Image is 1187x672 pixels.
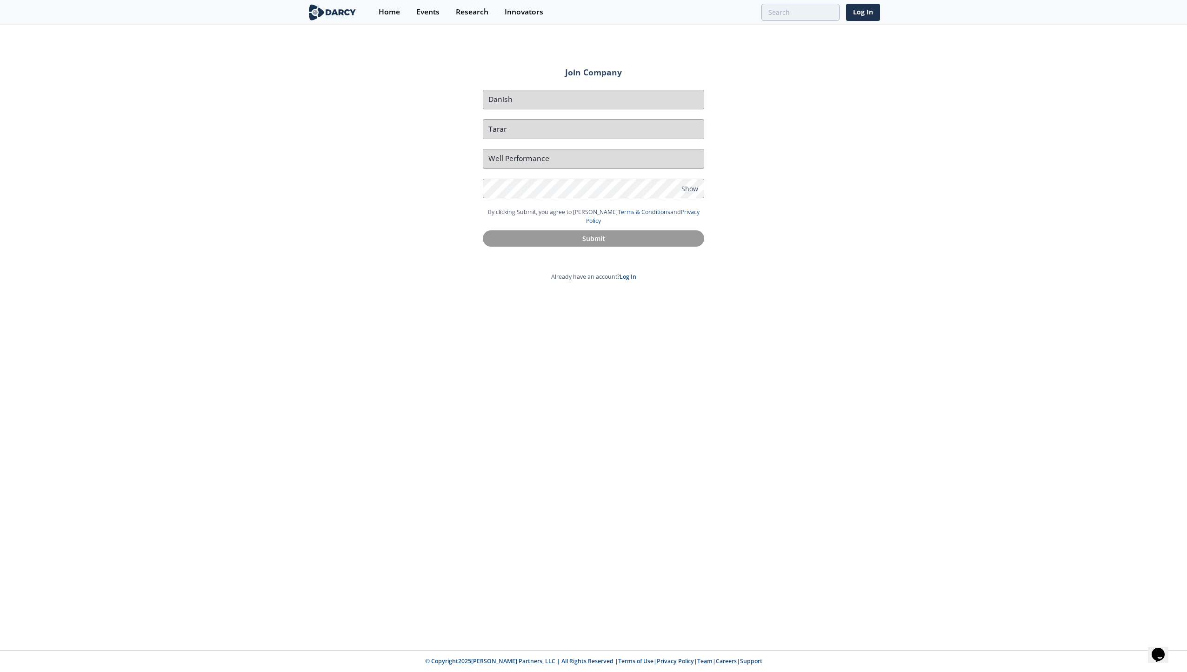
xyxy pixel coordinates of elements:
a: Terms of Use [618,657,654,665]
a: Log In [846,4,880,21]
input: Last Name [483,119,704,139]
div: Events [416,8,440,16]
p: Already have an account? [457,273,730,281]
h2: Join Company [470,68,717,77]
img: logo-wide.svg [307,4,358,20]
a: Log In [620,273,636,281]
a: Privacy Policy [586,208,700,224]
iframe: chat widget [1148,635,1178,663]
div: Home [379,8,400,16]
div: Research [456,8,488,16]
input: Advanced Search [761,4,840,21]
a: Support [740,657,762,665]
a: Team [697,657,713,665]
div: Innovators [505,8,543,16]
button: Submit [483,230,704,247]
a: Terms & Conditions [618,208,670,216]
p: © Copyright 2025 [PERSON_NAME] Partners, LLC | All Rights Reserved | | | | | [249,657,938,665]
a: Careers [716,657,737,665]
p: By clicking Submit, you agree to [PERSON_NAME] and [483,208,704,225]
input: First Name [483,90,704,110]
a: Privacy Policy [657,657,694,665]
span: Show [681,183,698,193]
input: Job Title [483,149,704,169]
